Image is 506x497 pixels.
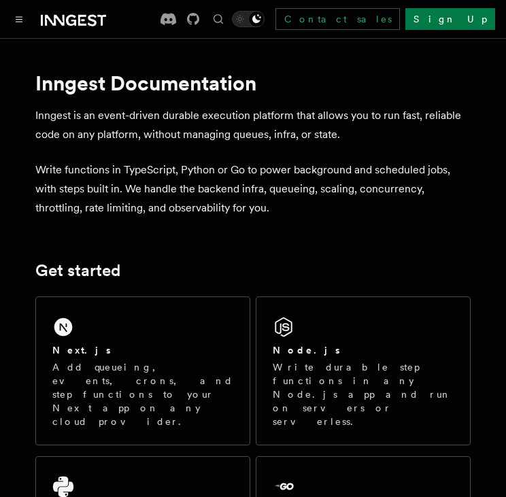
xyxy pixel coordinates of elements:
[35,160,471,218] p: Write functions in TypeScript, Python or Go to power background and scheduled jobs, with steps bu...
[273,360,454,428] p: Write durable step functions in any Node.js app and run on servers or serverless.
[275,8,400,30] a: Contact sales
[256,296,471,445] a: Node.jsWrite durable step functions in any Node.js app and run on servers or serverless.
[52,360,233,428] p: Add queueing, events, crons, and step functions to your Next app on any cloud provider.
[405,8,495,30] a: Sign Up
[35,261,120,280] a: Get started
[52,343,111,357] h2: Next.js
[232,11,265,27] button: Toggle dark mode
[11,11,27,27] button: Toggle navigation
[35,71,471,95] h1: Inngest Documentation
[210,11,226,27] button: Find something...
[35,106,471,144] p: Inngest is an event-driven durable execution platform that allows you to run fast, reliable code ...
[273,343,340,357] h2: Node.js
[35,296,250,445] a: Next.jsAdd queueing, events, crons, and step functions to your Next app on any cloud provider.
